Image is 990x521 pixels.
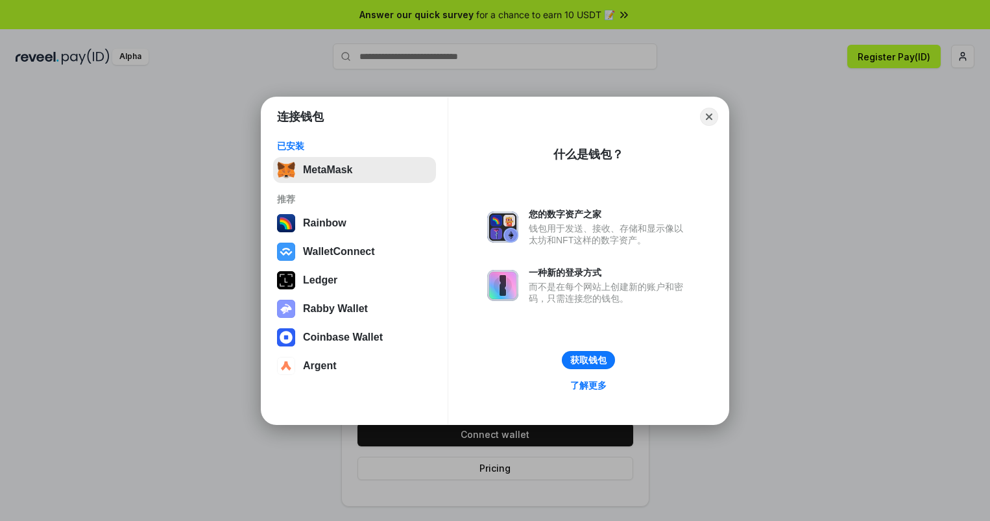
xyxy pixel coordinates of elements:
button: Argent [273,353,436,379]
div: 钱包用于发送、接收、存储和显示像以太坊和NFT这样的数字资产。 [529,223,690,246]
div: 获取钱包 [570,354,607,366]
img: svg+xml,%3Csvg%20xmlns%3D%22http%3A%2F%2Fwww.w3.org%2F2000%2Fsvg%22%20width%3D%2228%22%20height%3... [277,271,295,289]
button: Rabby Wallet [273,296,436,322]
div: Coinbase Wallet [303,332,383,343]
a: 了解更多 [562,377,614,394]
button: WalletConnect [273,239,436,265]
div: 已安装 [277,140,432,152]
h1: 连接钱包 [277,109,324,125]
img: svg+xml,%3Csvg%20xmlns%3D%22http%3A%2F%2Fwww.w3.org%2F2000%2Fsvg%22%20fill%3D%22none%22%20viewBox... [487,212,518,243]
div: 而不是在每个网站上创建新的账户和密码，只需连接您的钱包。 [529,281,690,304]
button: Close [700,108,718,126]
div: 什么是钱包？ [553,147,623,162]
img: svg+xml,%3Csvg%20xmlns%3D%22http%3A%2F%2Fwww.w3.org%2F2000%2Fsvg%22%20fill%3D%22none%22%20viewBox... [277,300,295,318]
img: svg+xml,%3Csvg%20width%3D%2228%22%20height%3D%2228%22%20viewBox%3D%220%200%2028%2028%22%20fill%3D... [277,357,295,375]
div: Rainbow [303,217,346,229]
img: svg+xml,%3Csvg%20xmlns%3D%22http%3A%2F%2Fwww.w3.org%2F2000%2Fsvg%22%20fill%3D%22none%22%20viewBox... [487,270,518,301]
img: svg+xml,%3Csvg%20fill%3D%22none%22%20height%3D%2233%22%20viewBox%3D%220%200%2035%2033%22%20width%... [277,161,295,179]
div: 了解更多 [570,380,607,391]
button: Ledger [273,267,436,293]
div: 推荐 [277,193,432,205]
img: svg+xml,%3Csvg%20width%3D%22120%22%20height%3D%22120%22%20viewBox%3D%220%200%20120%20120%22%20fil... [277,214,295,232]
div: MetaMask [303,164,352,176]
div: 一种新的登录方式 [529,267,690,278]
button: Coinbase Wallet [273,324,436,350]
button: 获取钱包 [562,351,615,369]
div: WalletConnect [303,246,375,258]
div: Argent [303,360,337,372]
div: Ledger [303,274,337,286]
img: svg+xml,%3Csvg%20width%3D%2228%22%20height%3D%2228%22%20viewBox%3D%220%200%2028%2028%22%20fill%3D... [277,328,295,346]
div: Rabby Wallet [303,303,368,315]
button: Rainbow [273,210,436,236]
div: 您的数字资产之家 [529,208,690,220]
img: svg+xml,%3Csvg%20width%3D%2228%22%20height%3D%2228%22%20viewBox%3D%220%200%2028%2028%22%20fill%3D... [277,243,295,261]
button: MetaMask [273,157,436,183]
